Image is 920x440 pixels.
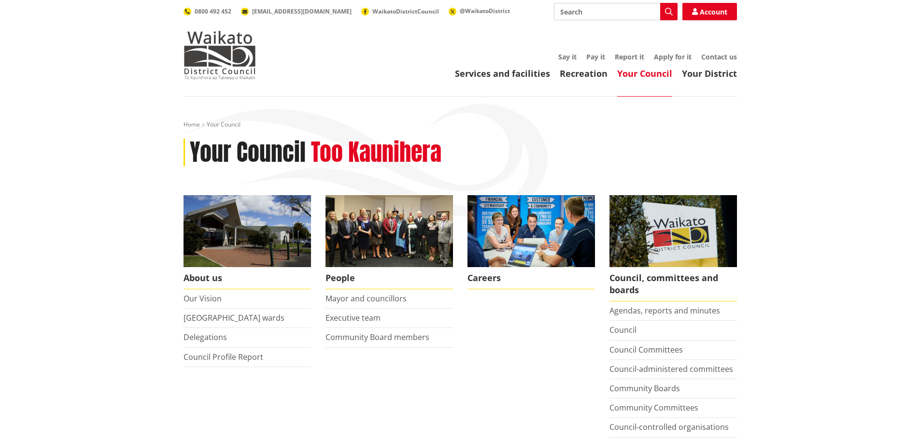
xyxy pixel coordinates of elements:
a: Services and facilities [455,68,550,79]
a: Community Boards [609,383,680,394]
span: About us [184,267,311,289]
input: Search input [554,3,678,20]
span: 0800 492 452 [195,7,231,15]
a: Pay it [586,52,605,61]
a: Careers [467,195,595,289]
a: Community Board members [326,332,429,342]
img: Office staff in meeting - Career page [467,195,595,267]
a: Council Committees [609,344,683,355]
h1: Your Council [190,139,306,167]
img: WDC Building 0015 [184,195,311,267]
a: Delegations [184,332,227,342]
a: Community Committees [609,402,698,413]
a: @WaikatoDistrict [449,7,510,15]
a: Agendas, reports and minutes [609,305,720,316]
a: Council-administered committees [609,364,733,374]
a: Apply for it [654,52,692,61]
a: [GEOGRAPHIC_DATA] wards [184,312,284,323]
a: Executive team [326,312,381,323]
a: Contact us [701,52,737,61]
a: Council [609,325,637,335]
span: Your Council [207,120,241,128]
a: Report it [615,52,644,61]
a: Your District [682,68,737,79]
span: People [326,267,453,289]
h2: Too Kaunihera [311,139,441,167]
a: Our Vision [184,293,222,304]
a: [EMAIL_ADDRESS][DOMAIN_NAME] [241,7,352,15]
a: Account [682,3,737,20]
a: WaikatoDistrictCouncil [361,7,439,15]
a: Waikato-District-Council-sign Council, committees and boards [609,195,737,301]
a: 0800 492 452 [184,7,231,15]
a: Your Council [617,68,672,79]
a: Recreation [560,68,608,79]
span: Careers [467,267,595,289]
img: 2022 Council [326,195,453,267]
a: WDC Building 0015 About us [184,195,311,289]
nav: breadcrumb [184,121,737,129]
span: [EMAIL_ADDRESS][DOMAIN_NAME] [252,7,352,15]
span: @WaikatoDistrict [460,7,510,15]
a: Home [184,120,200,128]
span: Council, committees and boards [609,267,737,301]
a: Say it [558,52,577,61]
img: Waikato-District-Council-sign [609,195,737,267]
a: Council-controlled organisations [609,422,729,432]
a: Council Profile Report [184,352,263,362]
span: WaikatoDistrictCouncil [372,7,439,15]
a: Mayor and councillors [326,293,407,304]
img: Waikato District Council - Te Kaunihera aa Takiwaa o Waikato [184,31,256,79]
a: 2022 Council People [326,195,453,289]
